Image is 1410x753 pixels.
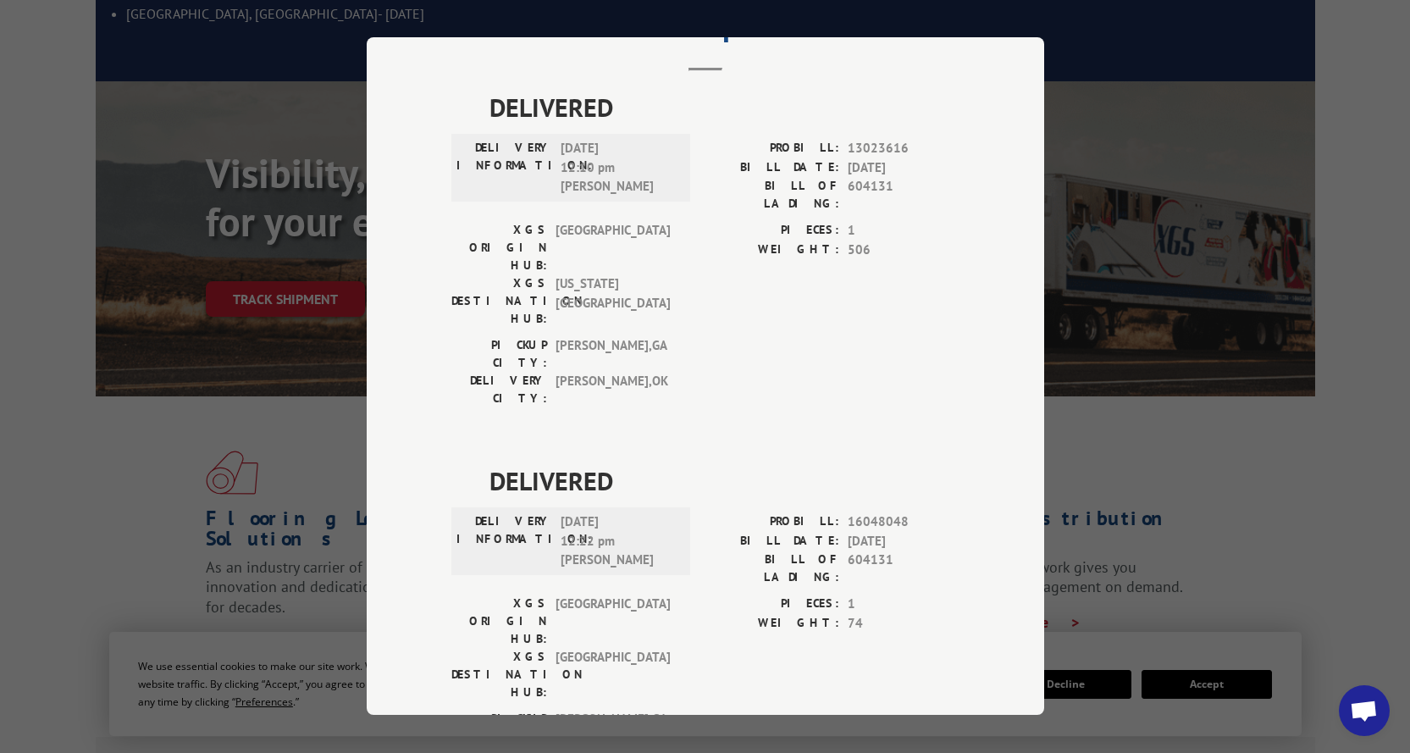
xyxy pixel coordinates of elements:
[848,140,959,159] span: 13023616
[705,614,839,634] label: WEIGHT:
[848,551,959,587] span: 604131
[848,513,959,533] span: 16048048
[848,222,959,241] span: 1
[705,178,839,213] label: BILL OF LADING:
[705,532,839,551] label: BILL DATE:
[705,140,839,159] label: PROBILL:
[556,222,670,275] span: [GEOGRAPHIC_DATA]
[451,711,547,746] label: PICKUP CITY:
[705,158,839,178] label: BILL DATE:
[848,614,959,634] span: 74
[556,649,670,702] span: [GEOGRAPHIC_DATA]
[561,513,675,571] span: [DATE] 12:22 pm [PERSON_NAME]
[556,337,670,373] span: [PERSON_NAME] , GA
[451,649,547,702] label: XGS DESTINATION HUB:
[848,178,959,213] span: 604131
[705,241,839,260] label: WEIGHT:
[489,462,959,501] span: DELIVERED
[456,140,552,197] label: DELIVERY INFORMATION:
[705,222,839,241] label: PIECES:
[848,241,959,260] span: 506
[1339,685,1390,736] a: Open chat
[451,373,547,408] label: DELIVERY CITY:
[848,158,959,178] span: [DATE]
[489,89,959,127] span: DELIVERED
[705,595,839,615] label: PIECES:
[705,513,839,533] label: PROBILL:
[456,513,552,571] label: DELIVERY INFORMATION:
[556,595,670,649] span: [GEOGRAPHIC_DATA]
[556,711,670,746] span: [PERSON_NAME] , GA
[451,275,547,329] label: XGS DESTINATION HUB:
[451,595,547,649] label: XGS ORIGIN HUB:
[705,551,839,587] label: BILL OF LADING:
[451,337,547,373] label: PICKUP CITY:
[556,373,670,408] span: [PERSON_NAME] , OK
[848,595,959,615] span: 1
[556,275,670,329] span: [US_STATE][GEOGRAPHIC_DATA]
[451,222,547,275] label: XGS ORIGIN HUB:
[561,140,675,197] span: [DATE] 12:10 pm [PERSON_NAME]
[848,532,959,551] span: [DATE]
